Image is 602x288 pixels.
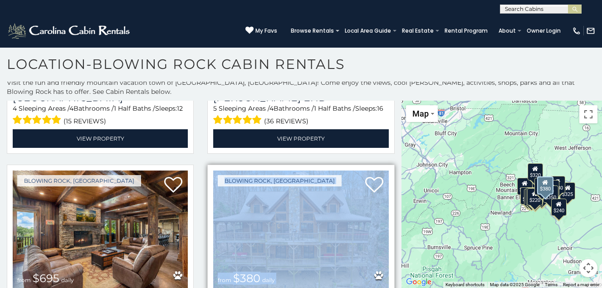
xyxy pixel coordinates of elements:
div: $165 [525,187,541,205]
button: Change map style [406,105,438,122]
div: $380 [537,176,553,194]
a: Open this area in Google Maps (opens a new window) [404,276,434,288]
a: View Property [13,129,188,148]
span: (15 reviews) [64,115,106,127]
span: daily [262,277,275,283]
div: $400 [517,178,533,195]
a: Report a map error [563,282,599,287]
button: Keyboard shortcuts [445,282,485,288]
button: Toggle fullscreen view [579,105,597,123]
a: Terms (opens in new tab) [545,282,558,287]
button: Map camera controls [579,259,597,277]
div: $375 [520,187,535,204]
div: $220 [527,188,542,205]
div: $315 [534,177,549,195]
span: 12 [177,104,183,112]
span: from [218,277,231,283]
a: Blowing Rock, [GEOGRAPHIC_DATA] [17,175,141,186]
span: 4 [269,104,274,112]
a: Rental Program [440,24,492,37]
div: $320 [528,163,543,180]
img: Fire And Ice [213,171,388,288]
span: Map [412,109,429,118]
div: $355 [524,189,539,206]
a: Fire And Ice from $380 daily [213,171,388,288]
a: Local Area Guide [340,24,396,37]
a: Owner Login [522,24,565,37]
span: 1 Half Baths / [314,104,355,112]
span: (36 reviews) [264,115,308,127]
div: $930 [549,176,565,193]
a: Renaissance Lodge from $695 daily [13,171,188,288]
div: $240 [551,198,567,215]
div: $226 [544,180,559,197]
span: from [17,277,31,283]
span: 4 [13,104,17,112]
div: Sleeping Areas / Bathrooms / Sleeps: [213,104,388,127]
span: My Favs [255,27,277,35]
span: $380 [233,272,260,285]
img: Google [404,276,434,288]
div: $410 [520,187,536,204]
span: $695 [33,272,59,285]
span: 1 Half Baths / [114,104,155,112]
span: 4 [69,104,73,112]
a: About [494,24,520,37]
span: 5 [213,104,217,112]
a: Add to favorites [365,176,383,195]
a: My Favs [245,26,277,35]
div: $345 [527,189,543,206]
a: Add to favorites [164,176,182,195]
a: Real Estate [397,24,438,37]
a: View Property [213,129,388,148]
a: Browse Rentals [286,24,338,37]
img: Renaissance Lodge [13,171,188,288]
span: daily [61,277,74,283]
img: mail-regular-white.png [586,26,595,35]
img: phone-regular-white.png [572,26,581,35]
a: Blowing Rock, [GEOGRAPHIC_DATA] [218,175,342,186]
div: $325 [560,182,575,200]
img: White-1-2.png [7,22,132,40]
span: Map data ©2025 Google [490,282,539,287]
span: 16 [377,104,383,112]
div: Sleeping Areas / Bathrooms / Sleeps: [13,104,188,127]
